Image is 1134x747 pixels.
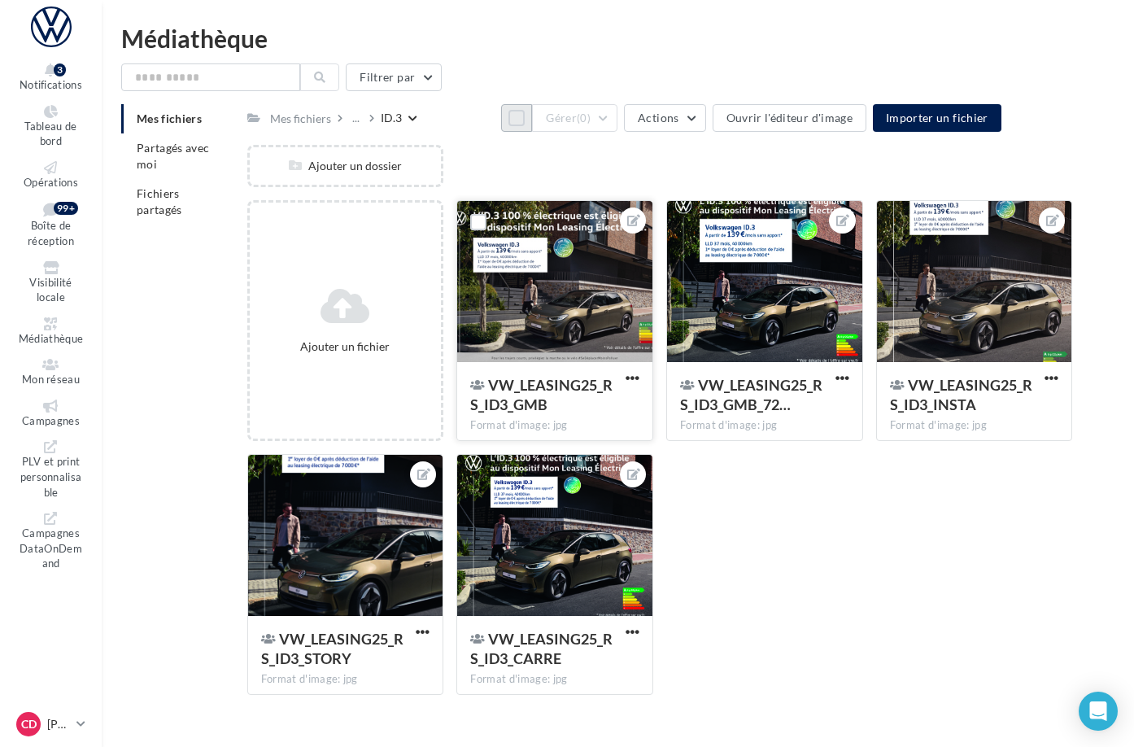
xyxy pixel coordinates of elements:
[470,672,639,687] div: Format d'image: jpg
[470,418,639,433] div: Format d'image: jpg
[20,456,82,499] span: PLV et print personnalisable
[137,141,210,171] span: Partagés avec moi
[121,26,1114,50] div: Médiathèque
[13,437,89,502] a: PLV et print personnalisable
[470,376,613,413] span: VW_LEASING25_RS_ID3_GMB
[29,276,72,304] span: Visibilité locale
[577,111,591,124] span: (0)
[890,376,1032,413] span: VW_LEASING25_RS_ID3_INSTA
[346,63,442,91] button: Filtrer par
[13,509,89,574] a: Campagnes DataOnDemand
[28,220,74,248] span: Boîte de réception
[13,314,89,349] a: Médiathèque
[13,60,89,95] button: Notifications 3
[137,111,202,125] span: Mes fichiers
[54,202,78,215] div: 99+
[24,120,76,148] span: Tableau de bord
[886,111,988,124] span: Importer un fichier
[13,102,89,151] a: Tableau de bord
[13,396,89,431] a: Campagnes
[261,672,430,687] div: Format d'image: jpg
[20,526,82,570] span: Campagnes DataOnDemand
[22,414,80,427] span: Campagnes
[1079,692,1118,731] div: Open Intercom Messenger
[24,176,78,189] span: Opérations
[713,104,866,132] button: Ouvrir l'éditeur d'image
[256,339,435,355] div: Ajouter un fichier
[270,111,331,127] div: Mes fichiers
[624,104,705,132] button: Actions
[13,355,89,390] a: Mon réseau
[680,376,822,413] span: VW_LEASING25_RS_ID3_GMB_720x720px
[261,630,403,667] span: VW_LEASING25_RS_ID3_STORY
[638,111,678,124] span: Actions
[20,78,82,91] span: Notifications
[19,332,84,345] span: Médiathèque
[680,418,849,433] div: Format d'image: jpg
[13,709,89,740] a: CD [PERSON_NAME]
[13,158,89,193] a: Opérations
[54,63,66,76] div: 3
[137,186,182,216] span: Fichiers partagés
[381,110,402,126] div: ID.3
[250,158,442,174] div: Ajouter un dossier
[22,373,80,386] span: Mon réseau
[873,104,1001,132] button: Importer un fichier
[13,199,89,251] a: Boîte de réception 99+
[890,418,1059,433] div: Format d'image: jpg
[47,716,70,732] p: [PERSON_NAME]
[21,716,37,732] span: CD
[532,104,617,132] button: Gérer(0)
[13,258,89,308] a: Visibilité locale
[470,630,613,667] span: VW_LEASING25_RS_ID3_CARRE
[349,107,363,129] div: ...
